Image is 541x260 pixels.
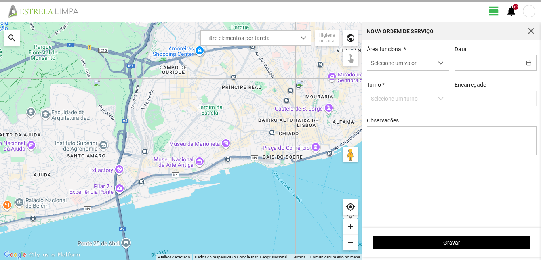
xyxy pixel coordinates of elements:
button: Gravar [373,236,530,249]
div: Nova Ordem de Serviço [367,29,434,34]
a: Abrir esta área no Google Maps (abre uma nova janela) [2,250,28,260]
span: Selecione um valor [367,55,433,70]
span: view_day [488,5,500,17]
img: Google [2,250,28,260]
span: Gravar [377,239,526,246]
a: Termos [292,255,305,259]
div: dropdown trigger [296,31,311,45]
div: Higiene urbana [315,30,339,46]
img: file [6,4,87,18]
a: Comunicar um erro no mapa [310,255,360,259]
button: Atalhos de teclado [158,254,190,260]
div: public [343,30,358,46]
label: Turno * [367,82,385,88]
span: Filtre elementos por tarefa [201,31,296,45]
div: my_location [343,199,358,215]
label: Observações [367,117,399,124]
div: +9 [513,4,518,10]
div: remove [343,235,358,250]
div: dropdown trigger [433,55,449,70]
button: Arraste o Pegman para o mapa para abrir o Street View [343,147,358,162]
div: touch_app [343,50,358,66]
span: Dados do mapa ©2025 Google, Inst. Geogr. Nacional [195,255,287,259]
label: Área funcional * [367,46,406,52]
label: Encarregado [455,82,486,88]
span: notifications [505,5,517,17]
div: search [4,30,20,46]
div: add [343,219,358,235]
label: Data [455,46,467,52]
